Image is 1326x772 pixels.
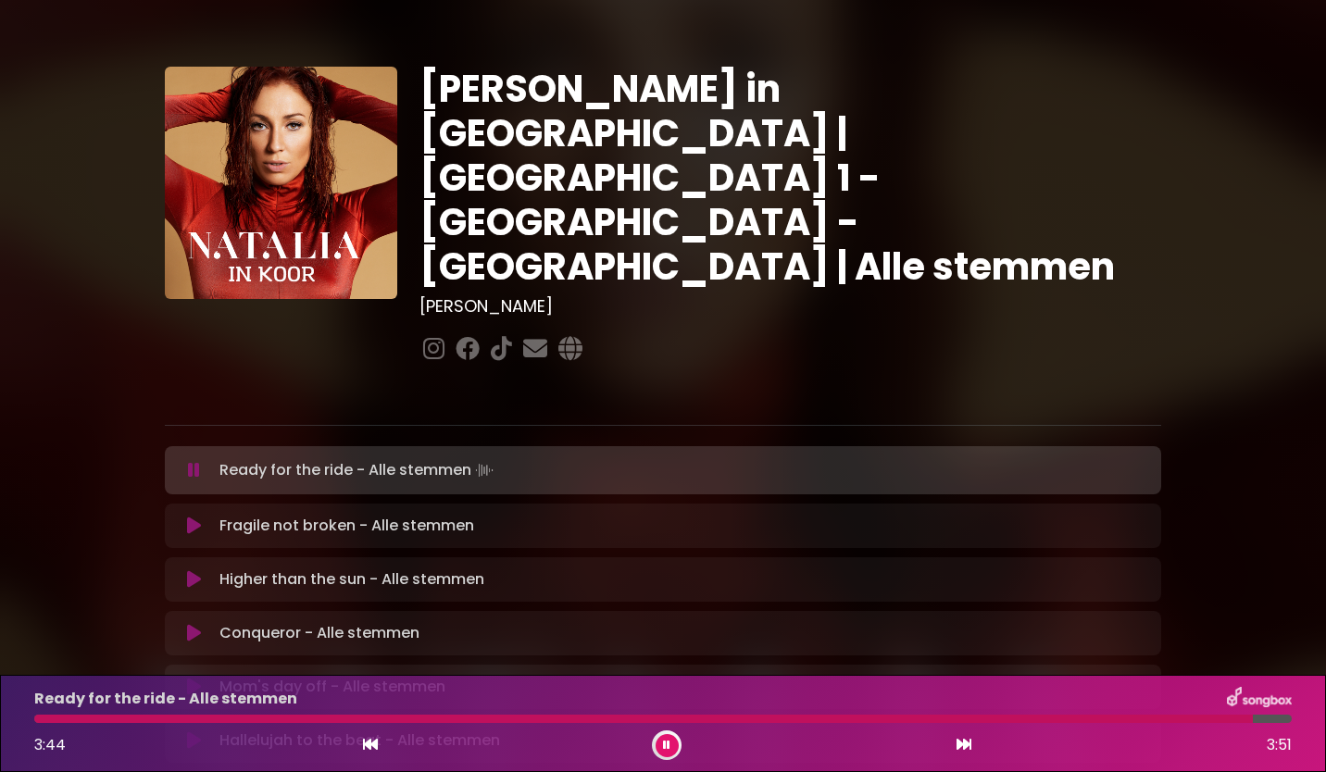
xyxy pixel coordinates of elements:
p: Ready for the ride - Alle stemmen [34,688,297,710]
p: Ready for the ride - Alle stemmen [219,457,497,483]
p: Conqueror - Alle stemmen [219,622,419,644]
h1: [PERSON_NAME] in [GEOGRAPHIC_DATA] | [GEOGRAPHIC_DATA] 1 - [GEOGRAPHIC_DATA] - [GEOGRAPHIC_DATA] ... [419,67,1161,289]
img: songbox-logo-white.png [1227,687,1292,711]
h3: [PERSON_NAME] [419,296,1161,317]
img: YTVS25JmS9CLUqXqkEhs [165,67,397,299]
span: 3:44 [34,734,66,755]
img: waveform4.gif [471,457,497,483]
p: Fragile not broken - Alle stemmen [219,515,474,537]
span: 3:51 [1267,734,1292,756]
p: Higher than the sun - Alle stemmen [219,568,484,591]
